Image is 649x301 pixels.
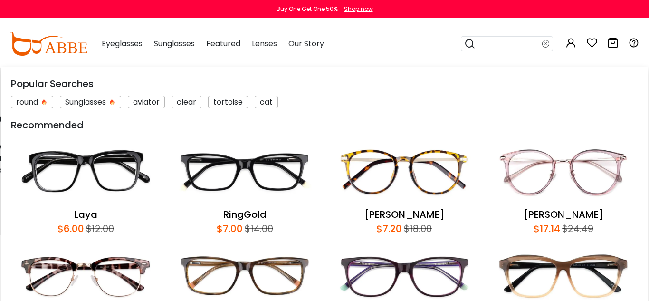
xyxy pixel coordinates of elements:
[252,38,277,49] span: Lenses
[534,222,560,236] div: $17.14
[102,38,143,49] span: Eyeglasses
[255,96,278,108] div: cat
[11,118,638,132] div: Recommended
[560,222,593,236] div: $24.49
[206,38,240,49] span: Featured
[488,137,638,207] img: Naomi
[243,222,273,236] div: $14.00
[11,137,161,207] img: Laya
[277,5,338,13] div: Buy One Get One 50%
[128,96,165,108] div: aviator
[208,96,248,108] div: tortoise
[524,208,603,221] a: [PERSON_NAME]
[402,222,432,236] div: $18.00
[11,96,53,108] div: round
[329,137,479,207] img: Callie
[339,5,373,13] a: Shop now
[57,222,84,236] div: $6.00
[288,38,324,49] span: Our Story
[376,222,402,236] div: $7.20
[11,77,638,91] div: Popular Searches
[364,208,444,221] a: [PERSON_NAME]
[170,137,320,207] img: RingGold
[344,5,373,13] div: Shop now
[223,208,267,221] a: RingGold
[217,222,243,236] div: $7.00
[154,38,195,49] span: Sunglasses
[10,32,87,56] img: abbeglasses.com
[84,222,114,236] div: $12.00
[172,96,201,108] div: clear
[60,96,121,108] div: Sunglasses
[74,208,97,221] a: Laya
